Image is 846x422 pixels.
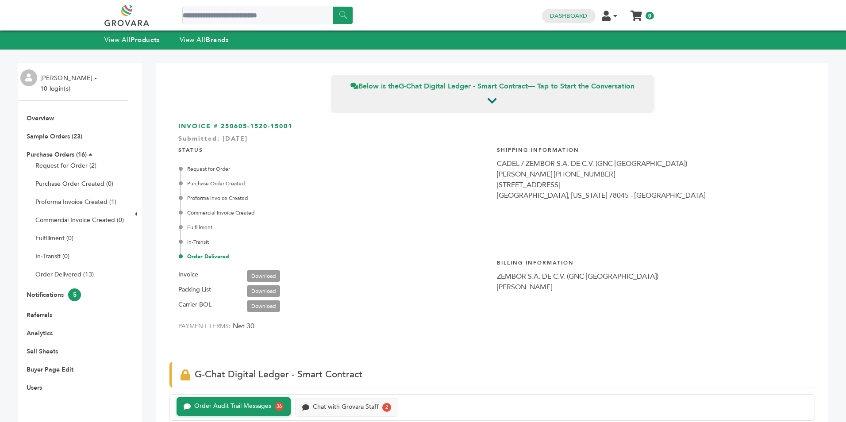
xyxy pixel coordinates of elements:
a: Purchase Orders (16) [27,150,87,159]
a: Notifications5 [27,291,81,299]
a: Referrals [27,311,52,319]
div: [PERSON_NAME] [PHONE_NUMBER] [497,169,807,180]
span: G-Chat Digital Ledger - Smart Contract [195,368,362,381]
span: Below is the — Tap to Start the Conversation [350,81,634,91]
label: Carrier BOL [178,299,211,310]
input: Search a product or brand... [182,7,353,24]
a: Download [247,300,280,312]
img: profile.png [20,69,37,86]
a: Download [247,270,280,282]
a: Fulfillment (0) [35,234,73,242]
a: Analytics [27,329,53,338]
div: Purchase Order Created [181,180,488,188]
div: Chat with Grovara Staff [313,403,379,411]
label: Packing List [178,284,211,295]
div: [STREET_ADDRESS] [497,180,807,190]
strong: Brands [206,35,229,44]
a: Overview [27,114,54,123]
div: [GEOGRAPHIC_DATA], [US_STATE] 78045 - [GEOGRAPHIC_DATA] [497,190,807,201]
span: 5 [68,288,81,301]
div: ZEMBOR S.A. DE C.V. (GNC [GEOGRAPHIC_DATA]) [497,271,807,282]
a: Sample Orders (23) [27,132,82,141]
div: Order Delivered [181,253,488,261]
div: Order Audit Trail Messages [194,403,271,410]
div: In-Transit [181,238,488,246]
h4: STATUS [178,140,488,158]
a: Users [27,384,42,392]
strong: G-Chat Digital Ledger - Smart Contract [399,81,528,91]
a: Sell Sheets [27,347,58,356]
h3: INVOICE # 250605-1520-15001 [178,122,806,131]
strong: Products [131,35,160,44]
span: 0 [646,12,654,19]
h4: Shipping Information [497,140,807,158]
a: View AllBrands [180,35,229,44]
label: PAYMENT TERMS: [178,322,231,330]
div: Submitted: [DATE] [178,134,806,148]
div: Request for Order [181,165,488,173]
a: Order Delivered (13) [35,270,94,279]
a: Buyer Page Edit [27,365,73,374]
a: View AllProducts [104,35,160,44]
a: Proforma Invoice Created (1) [35,198,116,206]
div: Commercial Invoice Created [181,209,488,217]
div: CADEL / ZEMBOR S.A. DE C.V. (GNC [GEOGRAPHIC_DATA]) [497,158,807,169]
label: Invoice [178,269,198,280]
div: [PERSON_NAME] [497,282,807,292]
a: Download [247,285,280,297]
div: 36 [275,402,284,411]
h4: Billing Information [497,253,807,271]
a: My Cart [631,8,642,17]
div: Fulfillment [181,223,488,231]
a: Commercial Invoice Created (0) [35,216,124,224]
div: 2 [382,403,391,412]
a: Purchase Order Created (0) [35,180,113,188]
a: Request for Order (2) [35,161,96,170]
a: Dashboard [550,12,587,20]
div: Proforma Invoice Created [181,194,488,202]
a: In-Transit (0) [35,252,69,261]
li: [PERSON_NAME] - 10 login(s) [40,73,99,94]
span: Net 30 [233,321,254,331]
